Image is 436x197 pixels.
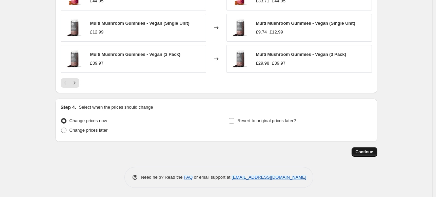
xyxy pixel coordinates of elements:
h2: Step 4. [61,104,76,111]
span: £39.97 [272,61,285,66]
span: Continue [356,149,373,155]
span: £9.74 [256,29,267,35]
p: Select when the prices should change [79,104,153,111]
span: or email support at [193,175,232,180]
span: £29.98 [256,61,270,66]
span: £39.97 [90,61,104,66]
img: MultiMushCover_80x.jpg [64,49,85,69]
img: MultiMushCover_80x.jpg [230,49,251,69]
span: Revert to original prices later? [237,118,296,123]
span: Multi Mushroom Gummies - Vegan (3 Pack) [256,52,346,57]
span: Change prices now [70,118,107,123]
button: Continue [352,147,377,157]
a: FAQ [184,175,193,180]
span: £12.99 [270,29,283,35]
span: Multi Mushroom Gummies - Vegan (Single Unit) [256,21,355,26]
img: MultiMushCover_80x.jpg [64,18,85,38]
nav: Pagination [61,78,79,88]
img: MultiMushCover_80x.jpg [230,18,251,38]
span: Multi Mushroom Gummies - Vegan (3 Pack) [90,52,181,57]
span: Change prices later [70,128,108,133]
span: £12.99 [90,29,104,35]
button: Next [70,78,79,88]
a: [EMAIL_ADDRESS][DOMAIN_NAME] [232,175,306,180]
span: Need help? Read the [141,175,184,180]
span: Multi Mushroom Gummies - Vegan (Single Unit) [90,21,190,26]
